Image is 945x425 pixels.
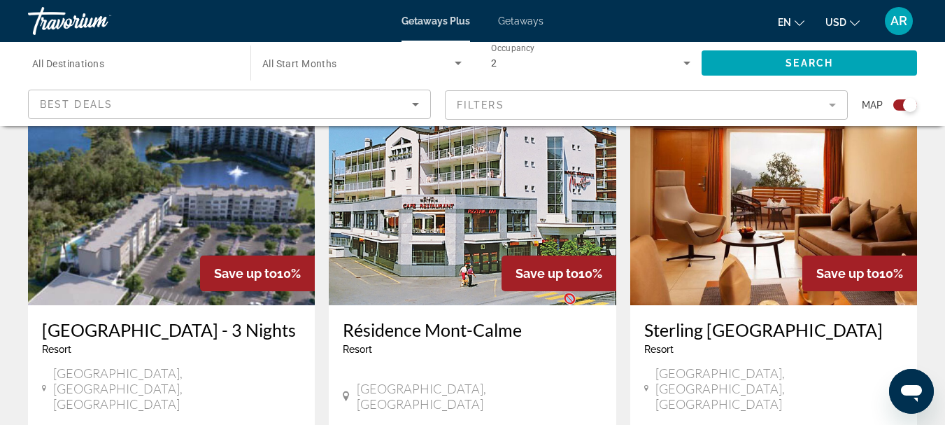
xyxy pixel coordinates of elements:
[889,369,934,414] iframe: Botón para iniciar la ventana de mensajería
[262,58,337,69] span: All Start Months
[655,365,903,412] span: [GEOGRAPHIC_DATA], [GEOGRAPHIC_DATA], [GEOGRAPHIC_DATA]
[42,319,301,340] a: [GEOGRAPHIC_DATA] - 3 Nights
[702,50,917,76] button: Search
[214,266,277,281] span: Save up to
[200,256,315,291] div: 10%
[343,344,372,355] span: Resort
[825,17,846,28] span: USD
[825,12,860,32] button: Change currency
[402,15,470,27] a: Getaways Plus
[40,96,419,113] mat-select: Sort by
[32,58,104,69] span: All Destinations
[644,344,674,355] span: Resort
[881,6,917,36] button: User Menu
[491,57,497,69] span: 2
[42,344,71,355] span: Resort
[862,95,883,115] span: Map
[329,81,616,305] img: 3466E01X.jpg
[343,319,602,340] a: Résidence Mont-Calme
[516,266,578,281] span: Save up to
[357,381,602,412] span: [GEOGRAPHIC_DATA], [GEOGRAPHIC_DATA]
[786,57,833,69] span: Search
[491,43,535,53] span: Occupancy
[28,3,168,39] a: Travorium
[502,256,616,291] div: 10%
[445,90,848,120] button: Filter
[498,15,543,27] a: Getaways
[778,17,791,28] span: en
[802,256,917,291] div: 10%
[816,266,879,281] span: Save up to
[40,99,113,110] span: Best Deals
[890,14,907,28] span: AR
[630,81,917,305] img: 3111I01X.jpg
[644,319,903,340] a: Sterling [GEOGRAPHIC_DATA]
[53,365,301,412] span: [GEOGRAPHIC_DATA], [GEOGRAPHIC_DATA], [GEOGRAPHIC_DATA]
[28,81,315,305] img: F559E01X.jpg
[778,12,804,32] button: Change language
